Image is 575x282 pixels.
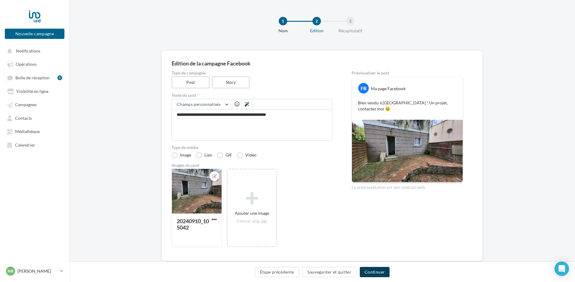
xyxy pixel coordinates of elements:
div: Ma page Facebook [371,86,406,92]
div: 3 [346,17,355,25]
label: Type de média [172,145,332,150]
label: GIF [217,152,232,158]
a: NR [PERSON_NAME] [5,265,64,277]
a: Boîte de réception5 [4,72,66,83]
span: Calendrier [15,142,35,147]
a: Opérations [4,59,66,69]
span: Médiathèque [15,129,40,134]
a: Médiathèque [4,126,66,137]
div: Récapitulatif [331,28,370,34]
span: Champs personnalisés [177,102,221,107]
a: Calendrier [4,139,66,150]
button: Nouvelle campagne [5,29,64,39]
label: Image [172,152,191,158]
span: NR [8,268,14,274]
div: La prévisualisation est non-contractuelle [352,182,463,190]
span: Opérations [16,62,37,67]
p: [PERSON_NAME] [17,268,57,274]
button: Champs personnalisés [172,99,232,109]
span: Campagnes [15,102,37,107]
a: Visibilité en ligne [4,86,66,97]
div: 20240910_105042 [177,218,209,231]
span: Notifications [16,48,40,53]
div: 1 [279,17,287,25]
div: 2 [312,17,321,25]
a: Campagnes [4,99,66,110]
div: Nom [264,28,302,34]
span: Contacts [15,116,32,121]
button: Étape précédente [255,267,299,277]
div: Prévisualiser le post [352,71,463,75]
div: Open Intercom Messenger [555,261,569,276]
a: Contacts [4,112,66,123]
div: Édition de la campagne Facebook [172,61,473,66]
label: Vidéo [237,152,256,158]
div: Edition [297,28,336,34]
label: Texte du post * [172,93,332,97]
div: FB [358,83,369,93]
span: Visibilité en ligne [16,89,48,94]
button: Notifications [4,45,63,56]
span: Boîte de réception [15,75,50,80]
label: Story [212,76,250,88]
label: Type de campagne [172,71,332,75]
p: Bien vendu à [GEOGRAPHIC_DATA] ! Un projet, contactez moi 😉 [358,100,457,112]
button: Sauvegarder et quitter [302,267,356,277]
label: Lien [196,152,212,158]
label: Post [172,76,210,88]
div: Images du post [172,163,332,167]
div: 5 [57,75,62,80]
button: Continuer [360,267,390,277]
